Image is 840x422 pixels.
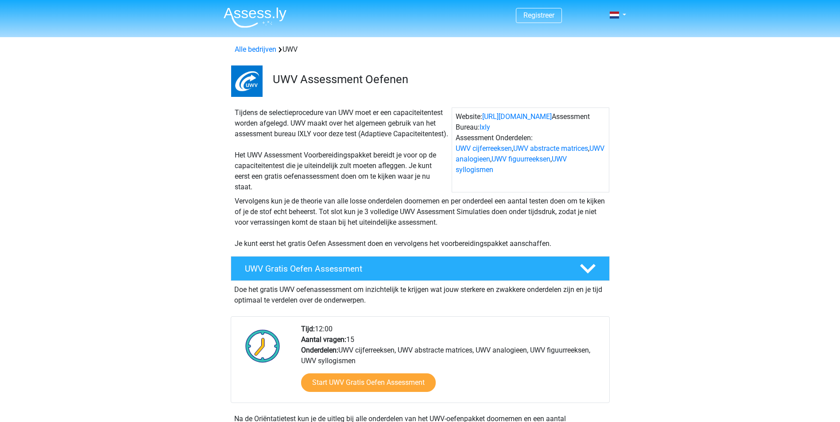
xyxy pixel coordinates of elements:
[224,7,286,28] img: Assessly
[301,346,338,354] b: Onderdelen:
[273,73,603,86] h3: UWV Assessment Oefenen
[513,144,588,153] a: UWV abstracte matrices
[492,155,550,163] a: UWV figuurreeksen
[235,45,276,54] a: Alle bedrijven
[301,335,346,344] b: Aantal vragen:
[231,44,609,55] div: UWV
[240,324,285,368] img: Klok
[227,256,613,281] a: UWV Gratis Oefen Assessment
[456,144,512,153] a: UWV cijferreeksen
[231,281,610,306] div: Doe het gratis UWV oefenassessment om inzichtelijk te krijgen wat jouw sterkere en zwakkere onder...
[523,11,554,19] a: Registreer
[231,196,609,249] div: Vervolgens kun je de theorie van alle losse onderdelen doornemen en per onderdeel een aantal test...
[294,324,609,403] div: 12:00 15 UWV cijferreeksen, UWV abstracte matrices, UWV analogieen, UWV figuurreeksen, UWV syllog...
[245,264,565,274] h4: UWV Gratis Oefen Assessment
[301,373,436,392] a: Start UWV Gratis Oefen Assessment
[301,325,315,333] b: Tijd:
[231,107,452,192] div: Tijdens de selectieprocedure van UWV moet er een capaciteitentest worden afgelegd. UWV maakt over...
[480,123,490,131] a: Ixly
[482,112,552,121] a: [URL][DOMAIN_NAME]
[452,107,609,192] div: Website: Assessment Bureau: Assessment Onderdelen: , , , ,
